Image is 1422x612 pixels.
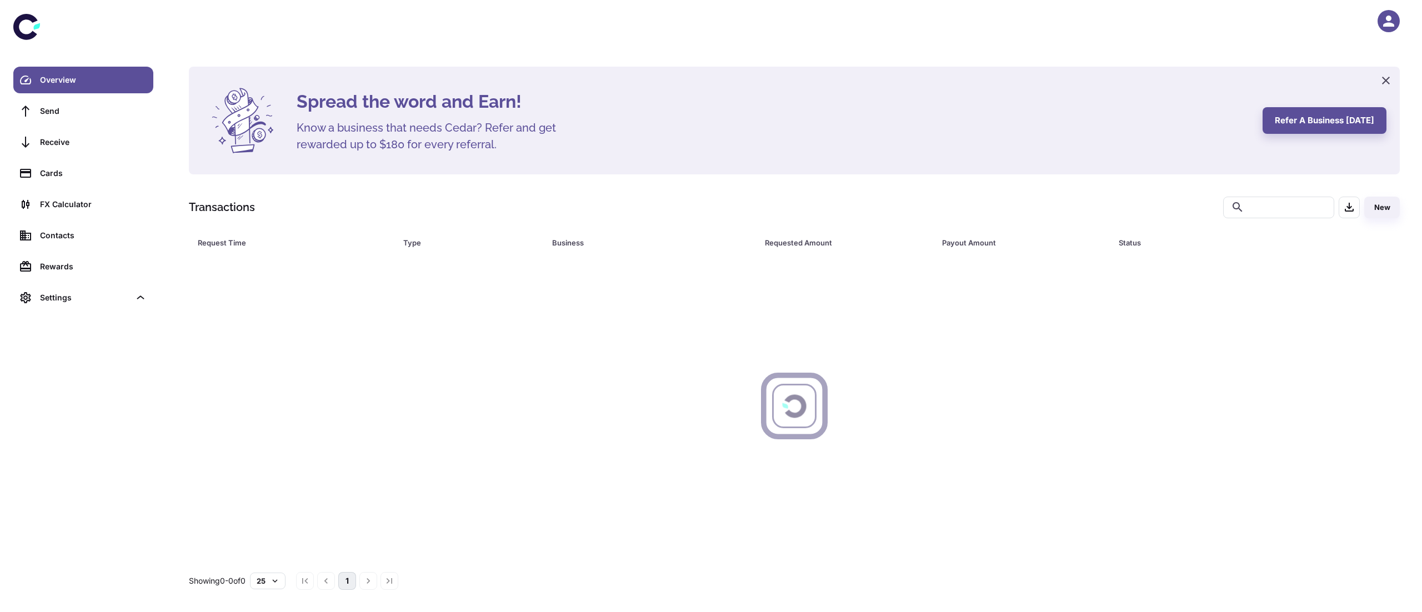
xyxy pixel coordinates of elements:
[338,572,356,590] button: page 1
[13,253,153,280] a: Rewards
[765,235,929,250] span: Requested Amount
[13,222,153,249] a: Contacts
[942,235,1106,250] span: Payout Amount
[198,235,390,250] span: Request Time
[40,229,147,242] div: Contacts
[297,119,574,153] h5: Know a business that needs Cedar? Refer and get rewarded up to $180 for every referral.
[40,167,147,179] div: Cards
[942,235,1091,250] div: Payout Amount
[40,136,147,148] div: Receive
[198,235,375,250] div: Request Time
[250,573,286,589] button: 25
[1119,235,1339,250] div: Status
[40,260,147,273] div: Rewards
[13,129,153,155] a: Receive
[40,292,130,304] div: Settings
[13,67,153,93] a: Overview
[297,88,1249,115] h4: Spread the word and Earn!
[189,575,246,587] p: Showing 0-0 of 0
[40,105,147,117] div: Send
[13,98,153,124] a: Send
[189,199,255,215] h1: Transactions
[403,235,539,250] span: Type
[40,74,147,86] div: Overview
[1364,197,1400,218] button: New
[1263,107,1386,134] button: Refer a business [DATE]
[13,191,153,218] a: FX Calculator
[13,284,153,311] div: Settings
[765,235,914,250] div: Requested Amount
[1119,235,1354,250] span: Status
[403,235,524,250] div: Type
[294,572,400,590] nav: pagination navigation
[40,198,147,210] div: FX Calculator
[13,160,153,187] a: Cards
